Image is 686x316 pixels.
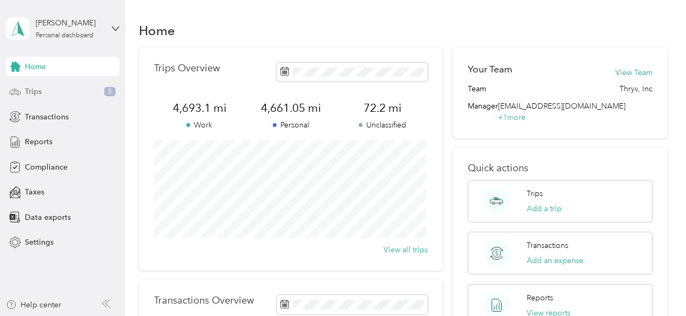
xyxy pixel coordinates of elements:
[6,299,61,311] button: Help center
[527,188,543,199] p: Trips
[527,203,562,214] button: Add a trip
[25,111,69,123] span: Transactions
[25,162,68,173] span: Compliance
[337,119,428,131] p: Unclassified
[245,100,337,116] span: 4,661.05 mi
[468,83,486,95] span: Team
[36,32,93,39] div: Personal dashboard
[245,119,337,131] p: Personal
[620,83,653,95] span: Thryv, Inc
[384,244,428,256] button: View all trips
[498,102,626,111] span: [EMAIL_ADDRESS][DOMAIN_NAME]
[154,63,220,74] p: Trips Overview
[25,61,46,72] span: Home
[25,136,52,147] span: Reports
[626,256,686,316] iframe: Everlance-gr Chat Button Frame
[154,119,245,131] p: Work
[337,100,428,116] span: 72.2 mi
[527,240,568,251] p: Transactions
[468,163,653,174] p: Quick actions
[527,255,583,266] button: Add an expense
[25,186,44,198] span: Taxes
[154,100,245,116] span: 4,693.1 mi
[139,25,175,36] h1: Home
[527,292,553,304] p: Reports
[36,17,103,29] div: [PERSON_NAME]
[25,86,42,97] span: Trips
[25,212,71,223] span: Data exports
[498,113,526,122] span: + 1 more
[154,295,254,306] p: Transactions Overview
[468,100,498,123] span: Manager
[615,67,653,78] button: View Team
[468,63,512,76] h2: Your Team
[104,87,116,97] span: 8
[25,237,53,248] span: Settings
